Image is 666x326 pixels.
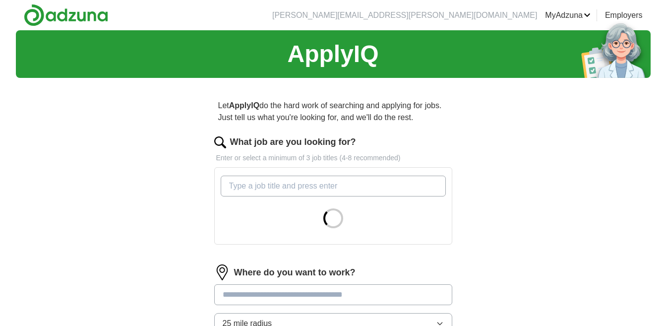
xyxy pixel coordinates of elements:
p: Enter or select a minimum of 3 job titles (4-8 recommended) [214,153,452,163]
a: MyAdzuna [545,9,591,21]
label: What job are you looking for? [230,135,356,149]
img: Adzuna logo [24,4,108,26]
label: Where do you want to work? [234,266,356,279]
p: Let do the hard work of searching and applying for jobs. Just tell us what you're looking for, an... [214,96,452,128]
a: Employers [605,9,643,21]
img: search.png [214,136,226,148]
img: location.png [214,264,230,280]
li: [PERSON_NAME][EMAIL_ADDRESS][PERSON_NAME][DOMAIN_NAME] [272,9,537,21]
h1: ApplyIQ [287,36,378,72]
strong: ApplyIQ [229,101,259,110]
input: Type a job title and press enter [221,176,446,196]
